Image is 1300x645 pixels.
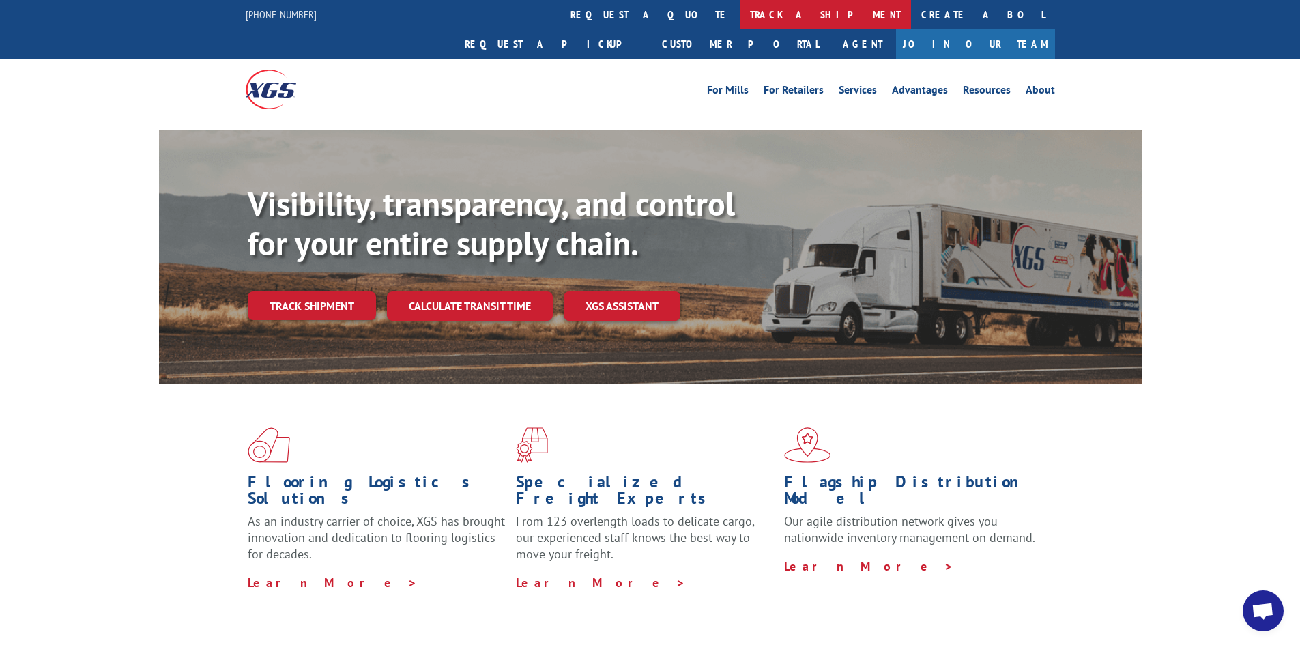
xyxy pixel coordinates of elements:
[387,291,553,321] a: Calculate transit time
[1243,590,1284,631] div: Open chat
[784,558,954,574] a: Learn More >
[829,29,896,59] a: Agent
[784,513,1035,545] span: Our agile distribution network gives you nationwide inventory management on demand.
[516,513,774,574] p: From 123 overlength loads to delicate cargo, our experienced staff knows the best way to move you...
[784,427,831,463] img: xgs-icon-flagship-distribution-model-red
[248,513,505,562] span: As an industry carrier of choice, XGS has brought innovation and dedication to flooring logistics...
[248,427,290,463] img: xgs-icon-total-supply-chain-intelligence-red
[839,85,877,100] a: Services
[896,29,1055,59] a: Join Our Team
[246,8,317,21] a: [PHONE_NUMBER]
[248,291,376,320] a: Track shipment
[248,182,735,264] b: Visibility, transparency, and control for your entire supply chain.
[784,474,1042,513] h1: Flagship Distribution Model
[963,85,1011,100] a: Resources
[707,85,749,100] a: For Mills
[248,474,506,513] h1: Flooring Logistics Solutions
[516,474,774,513] h1: Specialized Freight Experts
[892,85,948,100] a: Advantages
[1026,85,1055,100] a: About
[454,29,652,59] a: Request a pickup
[564,291,680,321] a: XGS ASSISTANT
[652,29,829,59] a: Customer Portal
[248,575,418,590] a: Learn More >
[764,85,824,100] a: For Retailers
[516,575,686,590] a: Learn More >
[516,427,548,463] img: xgs-icon-focused-on-flooring-red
